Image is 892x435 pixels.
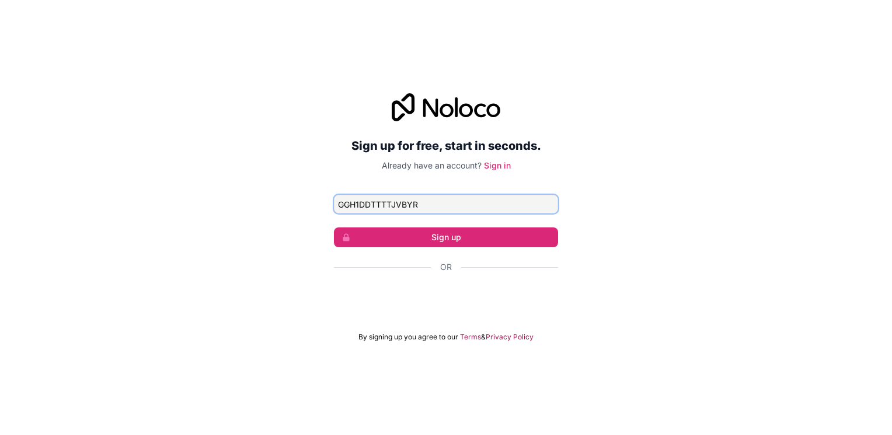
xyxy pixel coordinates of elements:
h2: Sign up for free, start in seconds. [334,135,558,156]
span: Or [440,261,452,273]
span: & [481,332,486,342]
a: Terms [460,332,481,342]
a: Privacy Policy [486,332,534,342]
button: Sign up [334,227,558,247]
span: Already have an account? [382,160,482,170]
iframe: Sign in with Google Button [328,286,564,311]
a: Sign in [484,160,511,170]
input: Email address [334,195,558,213]
span: By signing up you agree to our [358,332,458,342]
